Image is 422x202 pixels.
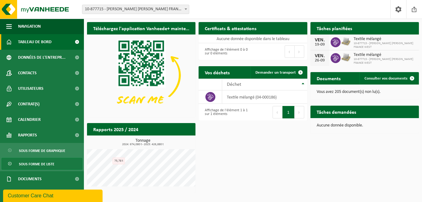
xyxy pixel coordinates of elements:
[310,72,347,84] h2: Documents
[19,145,65,157] span: Sous forme de graphique
[18,19,41,34] span: Navigation
[354,53,416,57] span: Textile mélangé
[314,53,326,58] div: VEN.
[18,127,37,143] span: Rapports
[18,81,44,96] span: Utilisateurs
[341,36,351,47] img: LP-PA-00000-WDN-11
[18,171,42,187] span: Documents
[365,76,407,80] span: Consulter vos documents
[199,34,307,43] td: Aucune donnée disponible dans le tableau
[354,57,416,65] span: 10-877715 - [PERSON_NAME] [PERSON_NAME] FRANCE WEST
[18,50,66,65] span: Données de l'entrepr...
[87,22,195,34] h2: Téléchargez l'application Vanheede+ maintenant!
[90,143,195,146] span: 2024: 674,080 t - 2025: 426,880 t
[3,188,104,202] iframe: chat widget
[310,106,362,118] h2: Tâches demandées
[18,96,39,112] span: Contrat(s)
[360,72,418,85] a: Consulter vos documents
[341,52,351,63] img: LP-PA-00000-WDN-11
[317,90,413,94] p: Vous avez 205 document(s) non lu(s).
[354,37,416,42] span: Textile mélangé
[314,58,326,63] div: 26-09
[222,90,307,104] td: textile mélangé (04-000186)
[273,106,282,118] button: Previous
[2,145,82,156] a: Sous forme de graphique
[227,82,241,87] span: Déchet
[112,158,125,164] div: 75,78 t
[314,43,326,47] div: 19-09
[310,22,358,34] h2: Tâches planifiées
[82,5,189,14] span: 10-877715 - ADLER PELZER FRANCE WEST - MORNAC
[285,45,295,58] button: Previous
[87,123,144,135] h2: Rapports 2025 / 2024
[250,66,307,79] a: Demander un transport
[354,42,416,49] span: 10-877715 - [PERSON_NAME] [PERSON_NAME] FRANCE WEST
[2,158,82,170] a: Sous forme de liste
[141,135,195,148] a: Consulter les rapports
[255,71,296,75] span: Demander un transport
[295,45,304,58] button: Next
[202,45,250,58] div: Affichage de l'élément 0 à 0 sur 0 éléments
[87,34,195,116] img: Download de VHEPlus App
[282,106,295,118] button: 1
[295,106,304,118] button: Next
[90,139,195,146] h3: Tonnage
[199,66,236,78] h2: Vos déchets
[199,22,263,34] h2: Certificats & attestations
[19,158,54,170] span: Sous forme de liste
[18,65,37,81] span: Contacts
[18,112,41,127] span: Calendrier
[18,34,52,50] span: Tableau de bord
[202,105,250,119] div: Affichage de l'élément 1 à 1 sur 1 éléments
[314,38,326,43] div: VEN.
[317,123,413,128] p: Aucune donnée disponible.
